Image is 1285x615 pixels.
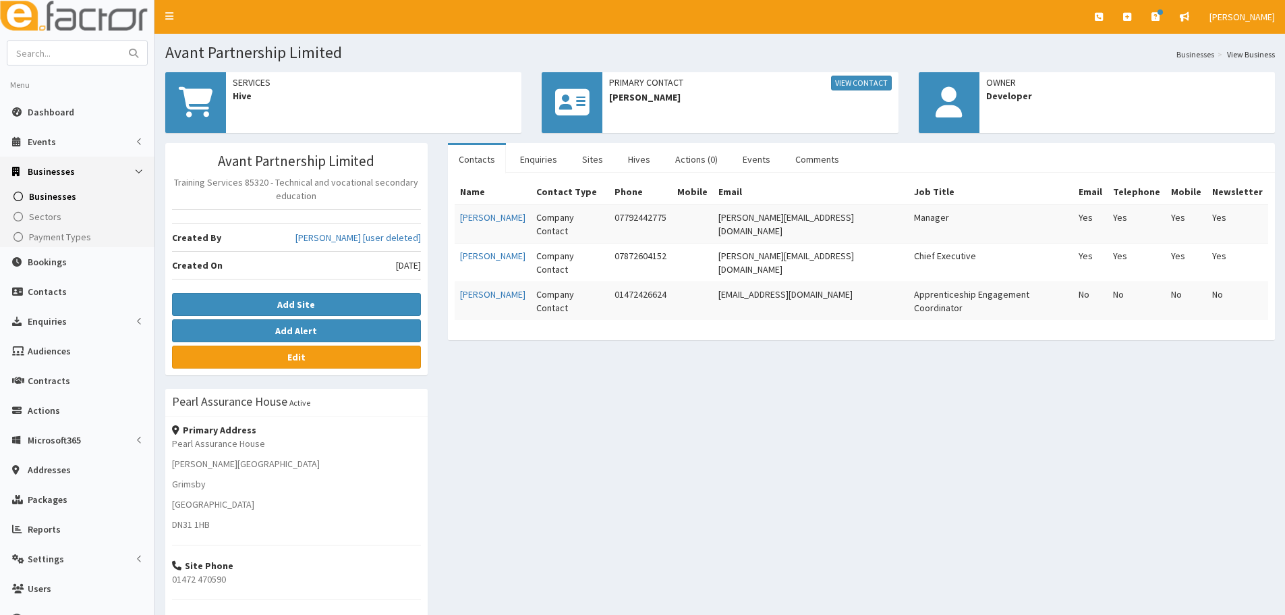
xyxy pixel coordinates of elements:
td: Yes [1073,205,1108,244]
a: [PERSON_NAME] [460,211,525,223]
span: Reports [28,523,61,535]
span: [PERSON_NAME] [609,90,891,104]
a: [PERSON_NAME] [460,250,525,262]
a: Businesses [1176,49,1214,60]
input: Search... [7,41,121,65]
td: Yes [1207,244,1268,282]
span: Microsoft365 [28,434,81,446]
th: Name [455,180,531,205]
span: Actions [28,404,60,417]
span: Events [28,136,56,148]
span: Users [28,583,51,595]
th: Job Title [909,180,1073,205]
span: Businesses [28,165,75,178]
a: Sites [571,145,614,173]
a: Hives [617,145,661,173]
span: Services [233,76,515,89]
a: View Contact [831,76,892,90]
span: Contracts [28,375,70,387]
span: Hive [233,89,515,103]
td: Yes [1166,244,1207,282]
td: 01472426624 [609,282,672,321]
a: Events [732,145,781,173]
td: No [1166,282,1207,321]
th: Contact Type [531,180,609,205]
span: Payment Types [29,231,91,243]
span: Addresses [28,464,71,476]
th: Telephone [1108,180,1166,205]
td: Company Contact [531,282,609,321]
a: Actions (0) [664,145,729,173]
b: Edit [287,351,306,363]
span: [PERSON_NAME] [1209,11,1275,23]
span: Businesses [29,190,76,203]
button: Add Alert [172,319,421,342]
a: Edit [172,346,421,369]
td: [PERSON_NAME][EMAIL_ADDRESS][DOMAIN_NAME] [713,205,909,244]
span: Enquiries [28,315,67,327]
td: Chief Executive [909,244,1073,282]
p: Training Services 85320 - Technical and vocational secondary education [172,176,421,203]
p: 01472 470590 [172,572,421,586]
td: 07792442775 [609,205,672,244]
td: 07872604152 [609,244,672,282]
a: [PERSON_NAME] [460,288,525,300]
a: Enquiries [509,145,568,173]
a: Sectors [3,207,154,227]
a: Payment Types [3,227,154,247]
li: View Business [1214,49,1275,60]
td: [EMAIL_ADDRESS][DOMAIN_NAME] [713,282,909,321]
th: Email [713,180,909,205]
b: Created By [172,232,221,244]
span: Bookings [28,256,67,268]
td: Manager [909,205,1073,244]
h3: Avant Partnership Limited [172,153,421,169]
span: Owner [986,76,1268,89]
td: Yes [1207,205,1268,244]
b: Created On [172,259,223,271]
td: [PERSON_NAME][EMAIL_ADDRESS][DOMAIN_NAME] [713,244,909,282]
span: Packages [28,493,67,506]
th: Newsletter [1207,180,1268,205]
td: Yes [1108,244,1166,282]
strong: Site Phone [172,560,233,572]
span: Sectors [29,211,61,223]
th: Mobile [1166,180,1207,205]
span: Developer [986,89,1268,103]
b: Add Alert [275,325,317,337]
td: No [1108,282,1166,321]
small: Active [289,398,310,408]
td: Company Contact [531,244,609,282]
p: Pearl Assurance House [172,437,421,450]
td: Yes [1108,205,1166,244]
td: No [1073,282,1108,321]
td: No [1207,282,1268,321]
th: Email [1073,180,1108,205]
span: Contacts [28,286,67,298]
h1: Avant Partnership Limited [165,44,1275,61]
th: Phone [609,180,672,205]
p: Grimsby [172,477,421,491]
td: Company Contact [531,205,609,244]
td: Yes [1166,205,1207,244]
p: DN31 1HB [172,518,421,531]
th: Mobile [672,180,713,205]
p: [PERSON_NAME][GEOGRAPHIC_DATA] [172,457,421,471]
span: Dashboard [28,106,74,118]
a: Businesses [3,186,154,207]
p: [GEOGRAPHIC_DATA] [172,498,421,511]
b: Add Site [277,298,315,311]
span: Audiences [28,345,71,357]
a: [PERSON_NAME] [user deleted] [295,231,421,244]
td: Apprenticeship Engagement Coordinator [909,282,1073,321]
a: Comments [784,145,850,173]
span: Primary Contact [609,76,891,90]
strong: Primary Address [172,424,256,436]
span: [DATE] [396,259,421,272]
td: Yes [1073,244,1108,282]
a: Contacts [448,145,506,173]
span: Settings [28,553,64,565]
h3: Pearl Assurance House [172,396,287,408]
